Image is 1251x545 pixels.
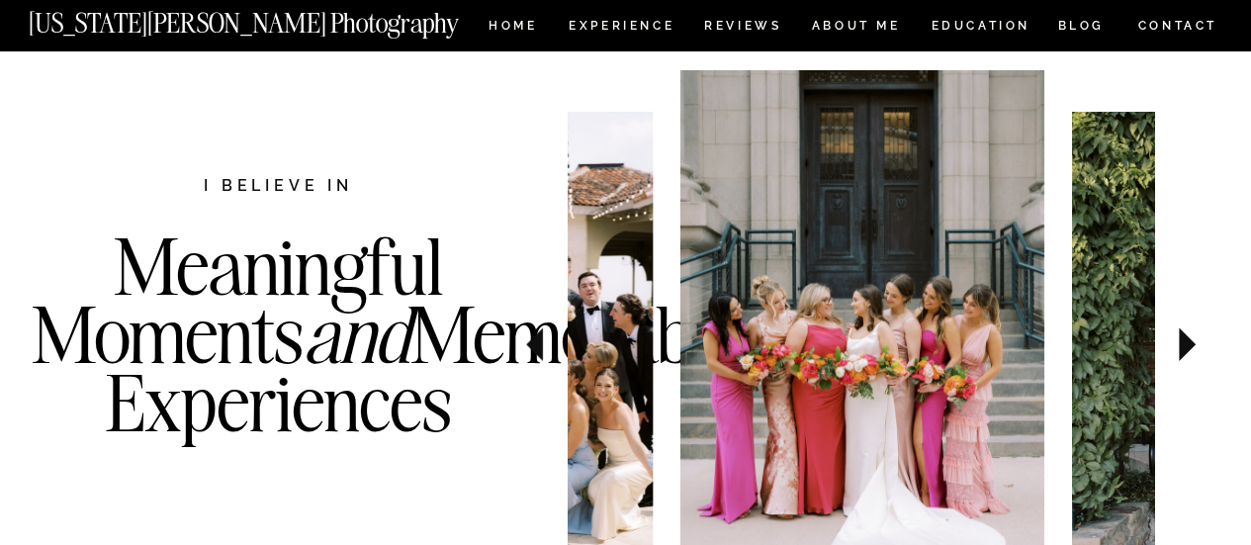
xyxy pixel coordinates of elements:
a: BLOG [1057,20,1105,37]
a: CONTACT [1136,15,1218,37]
a: [US_STATE][PERSON_NAME] Photography [29,10,525,27]
a: HOME [485,20,541,37]
h3: Meaningful Moments Memorable Experiences [32,232,526,517]
h2: I believe in [100,174,458,201]
a: REVIEWS [704,20,778,37]
a: EDUCATION [929,20,1032,37]
a: ABOUT ME [811,20,901,37]
i: and [304,286,410,383]
a: Experience [569,20,672,37]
